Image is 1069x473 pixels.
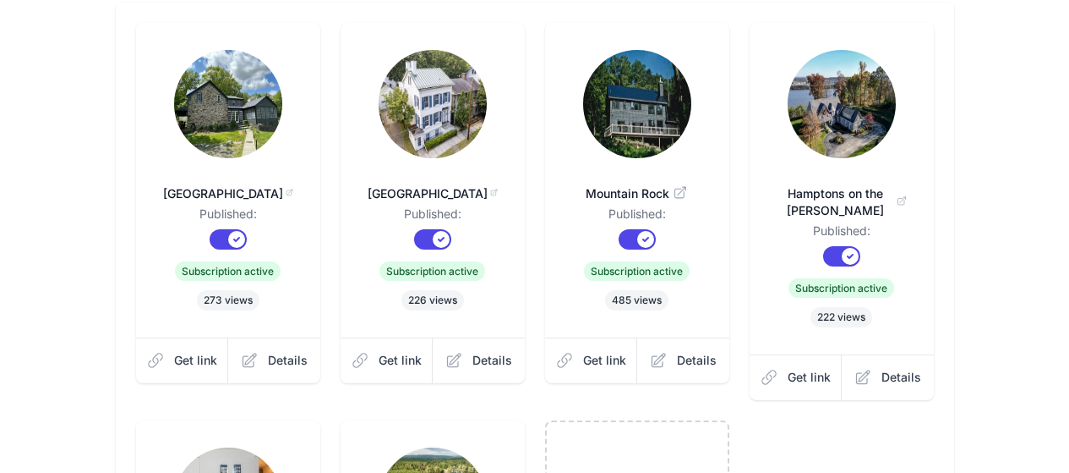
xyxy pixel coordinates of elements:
a: Details [842,355,934,400]
span: Subscription active [175,261,281,281]
a: Details [637,338,729,383]
dd: Published: [368,206,498,229]
span: Get link [788,369,831,386]
span: Mountain Rock [572,185,702,202]
a: Get link [750,355,843,400]
span: Details [881,369,921,386]
a: Get link [136,338,229,383]
span: Details [472,352,512,369]
a: Details [228,338,320,383]
a: [GEOGRAPHIC_DATA] [368,165,498,206]
dd: Published: [572,206,702,229]
img: 5bfvkz1dhnyhrpgfucnhb2sx6bqz [379,50,487,158]
span: Subscription active [584,261,690,281]
a: Get link [341,338,434,383]
span: 273 views [197,290,259,311]
span: Details [677,352,717,369]
img: imwu1saz0ntyyc33usbqwgoutubi [788,50,896,158]
dd: Published: [777,223,907,246]
span: Get link [174,352,217,369]
span: Get link [379,352,422,369]
span: Get link [583,352,626,369]
img: r1dimwp0kkie3qmk2qbzr8s1x6os [174,50,282,158]
span: Subscription active [379,261,485,281]
a: Get link [545,338,638,383]
a: Details [433,338,525,383]
span: Details [268,352,308,369]
span: [GEOGRAPHIC_DATA] [163,185,293,202]
span: 485 views [605,290,668,311]
a: Hamptons on the [PERSON_NAME] [777,165,907,223]
img: x0jgmfgf5k3lkegcctz0gxp74jzp [583,50,691,158]
a: [GEOGRAPHIC_DATA] [163,165,293,206]
a: Mountain Rock [572,165,702,206]
span: 226 views [401,290,464,311]
span: [GEOGRAPHIC_DATA] [368,185,498,202]
span: 222 views [810,307,872,327]
dd: Published: [163,206,293,229]
span: Hamptons on the [PERSON_NAME] [777,185,907,219]
span: Subscription active [788,278,894,298]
